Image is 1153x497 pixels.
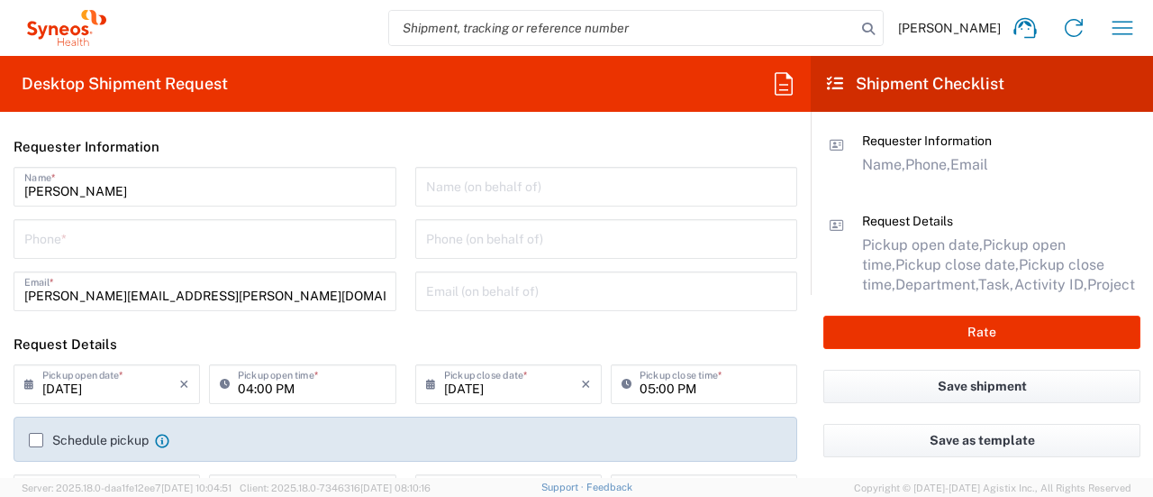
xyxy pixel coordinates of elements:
span: Activity ID, [1014,276,1087,293]
h2: Requester Information [14,138,159,156]
input: Shipment, tracking or reference number [389,11,856,45]
i: × [581,370,591,399]
span: Pickup close date, [895,256,1019,273]
span: Copyright © [DATE]-[DATE] Agistix Inc., All Rights Reserved [854,480,1131,496]
span: Name, [862,156,905,173]
span: Requester Information [862,133,992,148]
span: Task, [978,276,1014,293]
a: Support [541,482,586,492]
i: × [179,370,189,399]
h2: Desktop Shipment Request [22,73,228,95]
span: [PERSON_NAME] [898,20,1001,36]
a: Feedback [586,482,632,492]
span: Request Details [862,214,953,228]
span: [DATE] 08:10:16 [360,483,431,493]
span: Pickup open date, [862,236,983,253]
span: Department, [895,276,978,293]
label: Schedule pickup [29,433,149,447]
button: Rate [823,316,1140,349]
h2: Shipment Checklist [827,73,1004,95]
span: Phone, [905,156,950,173]
span: Server: 2025.18.0-daa1fe12ee7 [22,483,232,493]
button: Save shipment [823,370,1140,403]
span: Client: 2025.18.0-7346316 [240,483,431,493]
span: Email [950,156,988,173]
span: [DATE] 10:04:51 [161,483,232,493]
h2: Request Details [14,336,117,354]
button: Save as template [823,424,1140,457]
